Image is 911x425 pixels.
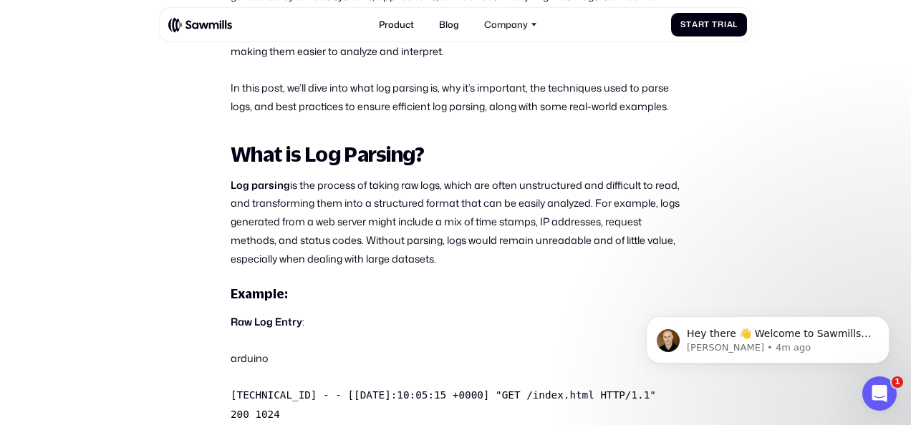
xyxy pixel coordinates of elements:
strong: Log parsing [231,177,290,192]
strong: Raw Log Entry [231,314,302,329]
div: Company [477,12,543,36]
span: l [733,20,738,29]
span: i [724,20,727,29]
div: Company [484,19,528,30]
h2: What is Log Parsing? [231,143,680,166]
p: arduino [231,349,680,368]
span: T [712,20,718,29]
p: In this post, we’ll dive into what log parsing is, why it’s important, the techniques used to par... [231,79,680,116]
span: t [686,20,692,29]
p: : [231,313,680,331]
iframe: Intercom notifications message [625,286,911,386]
h4: Example: [231,286,680,303]
span: 1 [892,376,903,388]
span: t [704,20,710,29]
span: a [727,20,733,29]
code: [TECHNICAL_ID] - - [[DATE]:10:05:15 +0000] "GET /index.html HTTP/1.1" 200 1024 [231,389,656,420]
a: StartTrial [671,13,747,36]
iframe: Intercom live chat [862,376,897,411]
span: S [680,20,686,29]
span: a [692,20,698,29]
a: Blog [432,12,466,36]
span: r [718,20,724,29]
p: is the process of taking raw logs, which are often unstructured and difficult to read, and transf... [231,176,680,268]
span: r [698,20,705,29]
a: Product [372,12,420,36]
